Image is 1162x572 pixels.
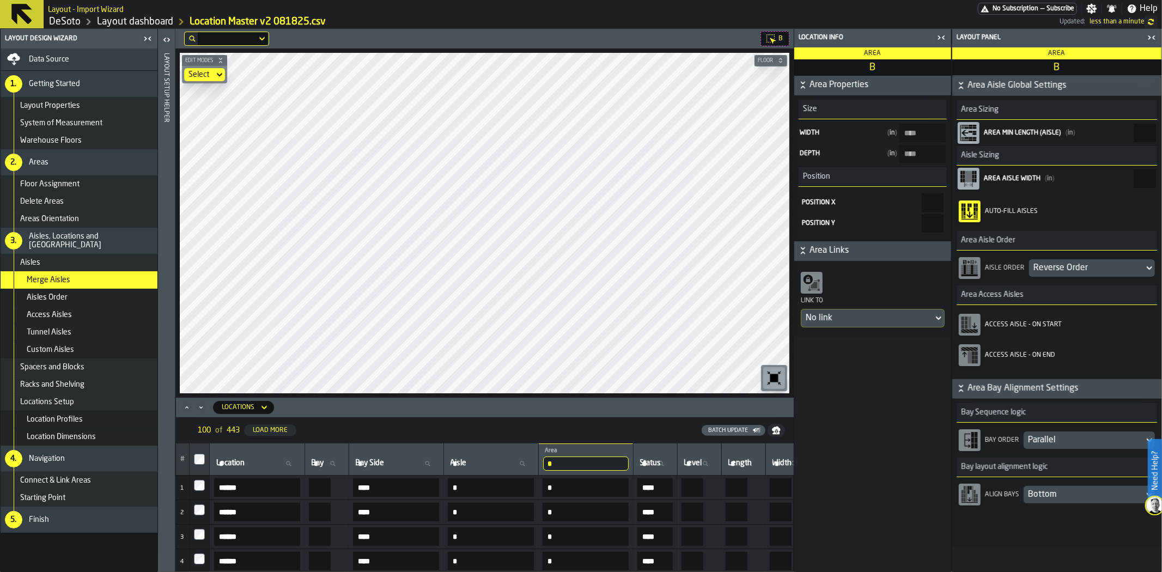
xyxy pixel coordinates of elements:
input: input-value- input-value- [448,503,534,521]
span: No Subscription [993,5,1038,13]
input: label [214,457,300,471]
span: B [796,62,949,74]
span: ) [895,130,897,136]
label: BE24A1-locationLevel [682,552,717,570]
div: DropdownMenuValue-locations [213,401,274,414]
span: Finish [29,515,49,524]
span: Data Source [29,55,69,64]
label: button-toggle-undefined [1145,15,1158,28]
button: button- [952,379,1161,399]
span: Merge Aisles [27,276,70,284]
h3: title-section-Bay layout alignment logic [957,458,1157,477]
span: Area Bay Alignment Settings [968,382,1159,395]
label: button-toggle-Close me [934,31,949,44]
div: Load More [248,427,292,434]
span: Floor Assignment [20,180,80,188]
label: BE24A1-locationWidth [770,552,805,570]
input: input-value-Depth input-value-Depth [899,144,946,163]
label: InputCheckbox-label-react-aria9841787770-:r6v8: [194,454,205,465]
div: DropdownMenuValue- [1028,434,1140,447]
input: BE24A1-locationLevel BE24A1-locationLevel [682,552,703,570]
input: input-value- input-value- [448,478,534,497]
label: AisleWidth [957,166,1157,192]
label: AisleMinLength [957,120,1157,146]
span: label [772,459,792,467]
span: ) [1053,175,1055,182]
label: BE22A1-locationLevel [682,503,717,521]
span: label [356,459,385,467]
span: Area Properties [810,78,949,92]
li: menu Spacers and Blocks [1,358,157,376]
div: Layout panel [954,34,1144,41]
div: 4. [5,450,22,467]
span: 3 [180,534,184,540]
li: menu Location Profiles [1,411,157,428]
label: react-aria9841787770-:r6v5: [801,193,945,212]
label: BE21A1-locationLevel [682,478,717,497]
span: Position [799,172,830,181]
a: link-to-/wh/i/53489ce4-9a4e-4130-9411-87a947849922/import/layout/9380a61c-81e0-4866-885e-fd03b231... [190,16,326,28]
span: Aisle Sizing [957,151,999,160]
div: Bay Order [983,436,1021,444]
div: Aisle Order [983,264,1027,272]
label: button-toggle-Close me [140,32,155,45]
label: input-value-Width [799,124,947,142]
span: Area [1049,50,1066,57]
span: 443 [227,426,240,435]
li: menu Location Dimensions [1,428,157,446]
div: button-toolbar-Access Aisle - On End [959,340,1155,370]
li: menu Aisles Order [1,289,157,306]
label: InputCheckbox-label-react-aria9841787770-:r72s: [194,553,205,564]
input: input-value- input-value- [543,552,629,570]
h3: title-section-Position [799,167,947,187]
span: Area Aisle Width [984,175,1041,182]
input: input-value- input-value- [543,527,629,546]
div: Access Aisle - On End [985,351,1155,359]
li: menu System of Measurement [1,114,157,132]
li: menu Merge Aisles [1,271,157,289]
div: DropdownMenuValue-none [184,68,225,81]
header: Layout Setup Helper [158,29,175,572]
span: ( [1045,175,1047,182]
span: Bay Sequence logic [957,408,1026,417]
span: Updated: [1060,18,1085,26]
input: input-value- input-value- [543,478,629,497]
input: input-value- input-value- [214,478,300,497]
input: label [682,457,717,471]
label: input-value- [448,503,534,521]
span: label [684,459,702,467]
input: InputCheckbox-label-react-aria9841787770-:r71r: [194,529,205,540]
label: input-value- [448,478,534,497]
li: menu Tunnel Aisles [1,324,157,341]
input: input-value- input-value- [214,527,300,546]
h2: Sub Title [48,3,124,14]
a: link-to-/wh/i/53489ce4-9a4e-4130-9411-87a947849922/designer [97,16,173,28]
span: Delete Areas [20,197,64,206]
input: BE24A1-locationWidth BE24A1-locationWidth [770,552,792,570]
svg: Reset zoom and position [765,369,783,387]
div: Menu Subscription [978,3,1077,15]
button: Minimize [194,402,208,413]
span: 9/29/2025, 1:03:55 PM [1090,18,1145,26]
label: input-value- [214,527,300,546]
button: button- [794,76,951,95]
label: BE23A1-locationLength [726,527,761,546]
span: Area Sizing [957,105,999,114]
label: BE21A1-locationWidth [770,478,805,497]
header: Location Info [794,29,951,47]
li: menu Layout Properties [1,97,157,114]
button: button- [794,241,951,261]
span: Area Min Length (Aisle) [984,130,1061,136]
label: button-toggle-Notifications [1102,3,1122,14]
span: in [1045,175,1055,182]
li: menu Getting Started [1,71,157,97]
span: Access Aisles [27,311,72,319]
input: BE21A1-locationWidth BE21A1-locationWidth [770,478,792,497]
label: BE24A1-locationBay [309,552,344,570]
label: input-value- [543,552,629,570]
span: label [728,459,752,467]
input: BE21A1-locationLength BE21A1-locationLength [726,478,747,497]
input: label [354,457,439,471]
input: label [638,457,673,471]
span: Location Dimensions [27,433,96,441]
